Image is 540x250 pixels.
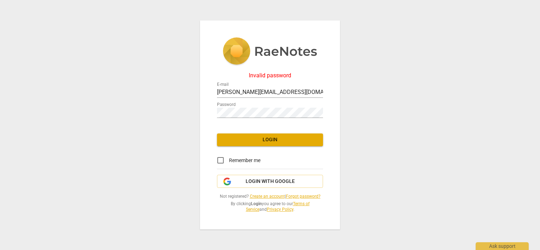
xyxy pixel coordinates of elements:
button: Login with Google [217,175,323,188]
a: Privacy Policy [267,207,293,212]
button: Login [217,133,323,146]
span: Remember me [229,157,260,164]
a: Terms of Service [246,201,310,212]
img: 5ac2273c67554f335776073100b6d88f.svg [223,37,317,66]
span: Login with Google [246,178,295,185]
a: Create an account [250,194,285,199]
div: Ask support [476,242,529,250]
span: Not registered? | [217,194,323,200]
div: Invalid password [217,72,323,79]
b: Login [251,201,262,206]
span: By clicking you agree to our and . [217,201,323,213]
a: Forgot password? [286,194,321,199]
span: Login [223,136,317,143]
label: Password [217,102,236,107]
label: E-mail [217,82,229,87]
